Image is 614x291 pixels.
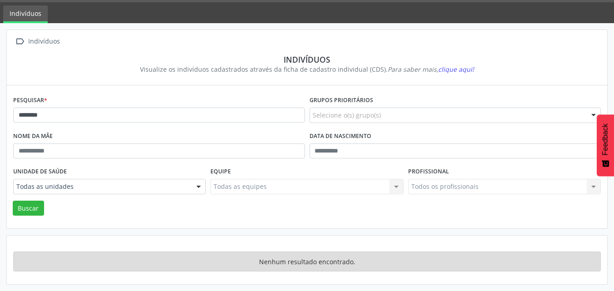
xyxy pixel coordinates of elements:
[388,65,474,74] i: Para saber mais,
[13,35,26,48] i: 
[3,5,48,23] a: Indivíduos
[438,65,474,74] span: clique aqui!
[13,165,67,179] label: Unidade de saúde
[13,252,601,271] div: Nenhum resultado encontrado.
[408,165,449,179] label: Profissional
[16,182,187,191] span: Todas as unidades
[210,165,231,179] label: Equipe
[13,201,44,216] button: Buscar
[601,123,609,155] span: Feedback
[20,64,594,74] div: Visualize os indivíduos cadastrados através da ficha de cadastro individual (CDS).
[20,54,594,64] div: Indivíduos
[13,129,53,143] label: Nome da mãe
[309,129,371,143] label: Data de nascimento
[313,110,381,120] span: Selecione o(s) grupo(s)
[597,114,614,176] button: Feedback - Mostrar pesquisa
[26,35,61,48] div: Indivíduos
[309,94,373,108] label: Grupos prioritários
[13,94,47,108] label: Pesquisar
[13,35,61,48] a:  Indivíduos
